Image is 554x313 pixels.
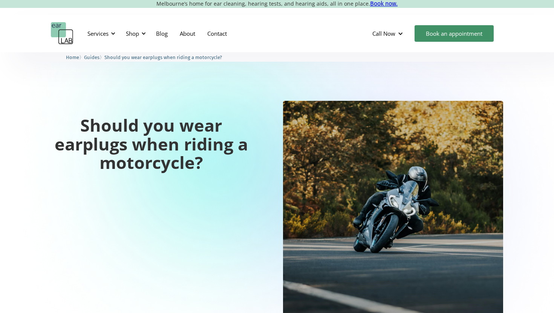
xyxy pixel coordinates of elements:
[174,23,201,44] a: About
[104,53,222,61] a: Should you wear earplugs when riding a motorcycle?
[84,53,99,61] a: Guides
[150,23,174,44] a: Blog
[366,22,411,45] div: Call Now
[104,55,222,60] span: Should you wear earplugs when riding a motorcycle?
[66,53,84,61] li: 〉
[121,22,148,45] div: Shop
[126,30,139,37] div: Shop
[415,25,494,42] a: Book an appointment
[83,22,118,45] div: Services
[84,53,104,61] li: 〉
[372,30,395,37] div: Call Now
[66,55,79,60] span: Home
[66,53,79,61] a: Home
[201,23,233,44] a: Contact
[84,55,99,60] span: Guides
[51,116,251,172] h1: Should you wear earplugs when riding a motorcycle?
[87,30,109,37] div: Services
[51,22,73,45] a: home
